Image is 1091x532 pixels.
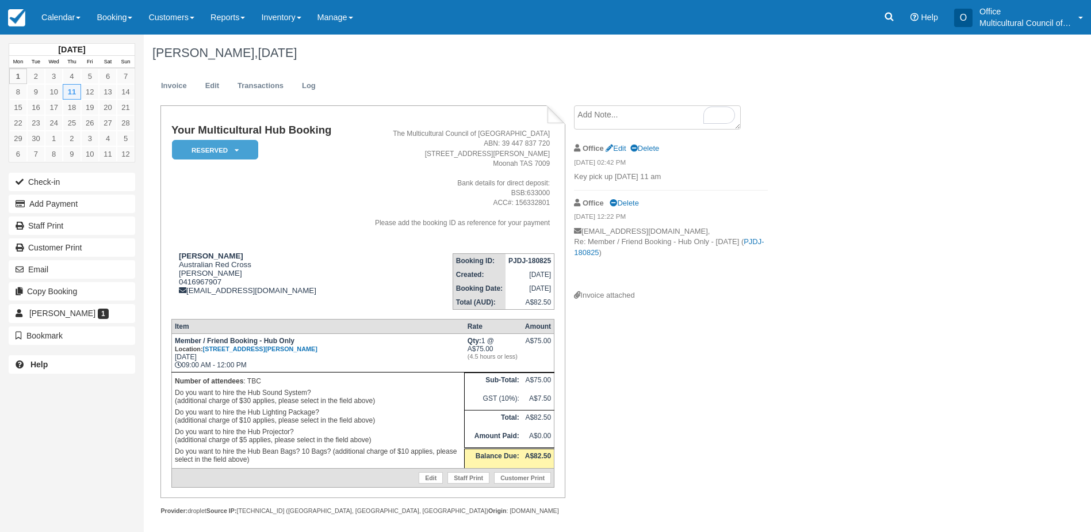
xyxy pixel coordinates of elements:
[81,100,99,115] a: 19
[465,449,522,468] th: Balance Due:
[171,319,464,333] th: Item
[81,56,99,69] th: Fri
[45,69,63,84] a: 3
[522,373,554,391] td: A$75.00
[9,56,27,69] th: Mon
[921,13,938,22] span: Help
[99,84,117,100] a: 13
[574,172,768,183] p: Key pick up [DATE] 11 am
[99,100,117,115] a: 20
[9,115,27,131] a: 22
[9,282,135,301] button: Copy Booking
[117,115,135,131] a: 28
[152,75,196,97] a: Invoice
[99,69,117,84] a: 6
[63,69,81,84] a: 4
[63,56,81,69] th: Thu
[522,319,554,333] th: Amount
[160,507,187,514] strong: Provider:
[522,429,554,449] td: A$0.00
[175,377,243,385] strong: Number of attendees
[9,260,135,279] button: Email
[525,452,551,460] strong: A$82.50
[45,131,63,146] a: 1
[27,84,45,100] a: 9
[45,146,63,162] a: 8
[229,75,292,97] a: Transactions
[979,6,1071,17] p: Office
[453,295,506,310] th: Total (AUD):
[522,392,554,410] td: A$7.50
[117,56,135,69] th: Sun
[506,282,554,295] td: [DATE]
[9,69,27,84] a: 1
[910,13,918,21] i: Help
[171,124,350,136] h1: Your Multicultural Hub Booking
[63,115,81,131] a: 25
[465,410,522,428] th: Total:
[29,309,95,318] span: [PERSON_NAME]
[175,375,461,387] p: : TBC
[574,226,768,290] p: [EMAIL_ADDRESS][DOMAIN_NAME], Re: Member / Friend Booking - Hub Only - [DATE] ( )
[506,268,554,282] td: [DATE]
[606,144,626,153] a: Edit
[453,268,506,282] th: Created:
[175,337,317,353] strong: Member / Friend Booking - Hub Only
[525,337,551,354] div: A$75.00
[9,131,27,146] a: 29
[9,238,135,257] a: Customer Print
[9,146,27,162] a: 6
[99,131,117,146] a: 4
[45,115,63,131] a: 24
[354,129,550,227] address: The Multicultural Council of [GEOGRAPHIC_DATA] ABN: 39 447 837 720 [STREET_ADDRESS][PERSON_NAME] ...
[45,84,63,100] a: 10
[27,69,45,84] a: 2
[175,426,461,446] p: Do you want to hire the Hub Projector? (additional charge of $5 applies, please select in the fie...
[293,75,324,97] a: Log
[81,84,99,100] a: 12
[171,252,350,295] div: Australian Red Cross [PERSON_NAME] 0416967907 [EMAIL_ADDRESS][DOMAIN_NAME]
[27,115,45,131] a: 23
[117,84,135,100] a: 14
[9,100,27,115] a: 15
[99,146,117,162] a: 11
[468,337,481,345] strong: Qty
[574,237,764,257] a: PJDJ-180825
[574,158,768,170] em: [DATE] 02:42 PM
[99,56,117,69] th: Sat
[8,9,25,26] img: checkfront-main-nav-mini-logo.png
[81,69,99,84] a: 5
[175,446,461,465] p: Do you want to hire the Hub Bean Bags? 10 Bags? (additional charge of $10 applies, please select ...
[63,131,81,146] a: 2
[175,345,317,352] small: Location:
[508,257,551,265] strong: PJDJ-180825
[574,105,741,130] textarea: To enrich screen reader interactions, please activate Accessibility in Grammarly extension settings
[465,319,522,333] th: Rate
[117,131,135,146] a: 5
[81,146,99,162] a: 10
[27,56,45,69] th: Tue
[9,195,135,213] button: Add Payment
[171,139,254,161] a: Reserved
[9,304,135,322] a: [PERSON_NAME] 1
[30,360,48,369] b: Help
[9,326,135,345] button: Bookmark
[81,131,99,146] a: 3
[583,199,604,207] strong: Office
[453,282,506,295] th: Booking Date:
[468,353,519,360] em: (4.5 hours or less)
[9,84,27,100] a: 8
[98,309,109,319] span: 1
[58,45,85,54] strong: [DATE]
[206,507,237,514] strong: Source IP:
[175,406,461,426] p: Do you want to hire the Hub Lighting Package? (additional charge of $10 applies, please select in...
[465,333,522,372] td: 1 @ A$75.00
[63,84,81,100] a: 11
[488,507,506,514] strong: Origin
[27,146,45,162] a: 7
[574,212,768,225] em: [DATE] 12:22 PM
[465,429,522,449] th: Amount Paid:
[117,100,135,115] a: 21
[465,373,522,391] th: Sub-Total:
[63,100,81,115] a: 18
